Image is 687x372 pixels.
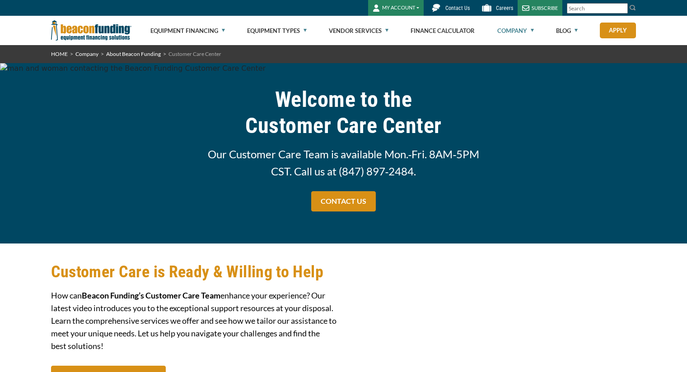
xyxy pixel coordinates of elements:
a: Equipment Types [247,16,307,45]
a: Clear search text [618,5,626,12]
span: Contact Us [445,5,470,11]
a: Apply [600,23,636,38]
a: Blog [556,16,578,45]
a: Equipment Financing [150,16,225,45]
a: HOME [51,51,68,57]
p: How can enhance your experience? Our latest video introduces you to the exceptional support resou... [51,289,338,352]
span: Customer Care Center [168,51,221,57]
span: Customer Care Center [200,113,487,139]
img: Beacon Funding Corporation logo [51,16,131,45]
input: Search [567,3,628,14]
h2: Customer Care is Ready & Willing to Help [51,262,338,282]
h1: Welcome to the [200,87,487,139]
a: Company [75,51,98,57]
a: Company [497,16,534,45]
span: Our Customer Care Team is available Mon.‑Fri. 8AM‑5PM CST. Call us at (847) 897‑2484. [200,146,487,180]
a: About Beacon Funding [106,51,161,57]
span: Beacon Funding’s Customer Care Team [82,290,220,300]
a: Vendor Services [329,16,388,45]
a: Finance Calculator [411,16,475,45]
span: Careers [496,5,513,11]
img: Search [629,4,636,11]
a: CONTACT US [311,191,376,211]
